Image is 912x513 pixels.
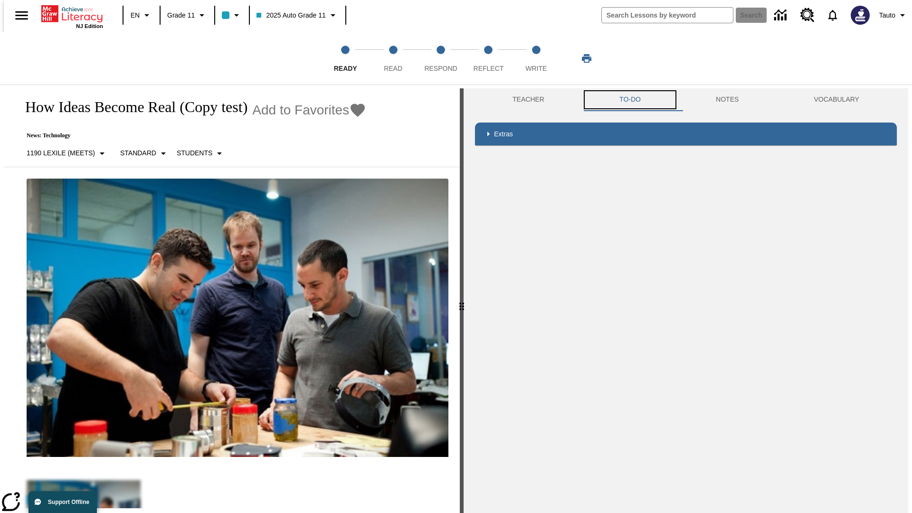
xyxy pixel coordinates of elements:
[795,2,820,28] a: Resource Center, Will open in new tab
[525,65,547,72] span: Write
[582,88,678,111] button: TO-DO
[475,123,897,145] div: Extras
[252,103,349,118] span: Add to Favorites
[461,32,516,85] button: Reflect step 4 of 5
[173,145,229,162] button: Select Student
[177,148,212,158] p: Students
[475,88,897,111] div: Instructional Panel Tabs
[256,10,325,20] span: 2025 Auto Grade 11
[571,50,602,67] button: Print
[120,148,156,158] p: Standard
[424,65,457,72] span: Respond
[15,98,247,116] h1: How Ideas Become Real (Copy test)
[41,3,103,29] div: Home
[116,145,173,162] button: Scaffolds, Standard
[875,7,912,24] button: Profile/Settings
[475,88,582,111] button: Teacher
[365,32,420,85] button: Read step 2 of 5
[318,32,373,85] button: Ready step 1 of 5
[460,88,464,513] div: Press Enter or Spacebar and then press right and left arrow keys to move the slider
[494,129,513,139] p: Extras
[851,6,870,25] img: Avatar
[602,8,733,23] input: search field
[27,148,95,158] p: 1190 Lexile (Meets)
[678,88,776,111] button: NOTES
[28,491,97,513] button: Support Offline
[769,2,795,28] a: Data Center
[167,10,195,20] span: Grade 11
[23,145,112,162] button: Select Lexile, 1190 Lexile (Meets)
[4,88,460,508] div: reading
[126,7,157,24] button: Language: EN, Select a language
[474,65,504,72] span: Reflect
[131,10,140,20] span: EN
[334,65,357,72] span: Ready
[879,10,895,20] span: Tauto
[820,3,845,28] a: Notifications
[464,88,908,513] div: activity
[8,1,36,29] button: Open side menu
[509,32,564,85] button: Write step 5 of 5
[845,3,875,28] button: Select a new avatar
[27,179,448,457] img: Quirky founder Ben Kaufman tests a new product with co-worker Gaz Brown and product inventor Jon ...
[253,7,342,24] button: Class: 2025 Auto Grade 11, Select your class
[48,499,89,505] span: Support Offline
[413,32,468,85] button: Respond step 3 of 5
[776,88,897,111] button: VOCABULARY
[252,102,366,118] button: Add to Favorites - How Ideas Become Real (Copy test)
[15,132,366,139] p: News: Technology
[76,23,103,29] span: NJ Edition
[384,65,402,72] span: Read
[218,7,246,24] button: Class color is light blue. Change class color
[163,7,211,24] button: Grade: Grade 11, Select a grade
